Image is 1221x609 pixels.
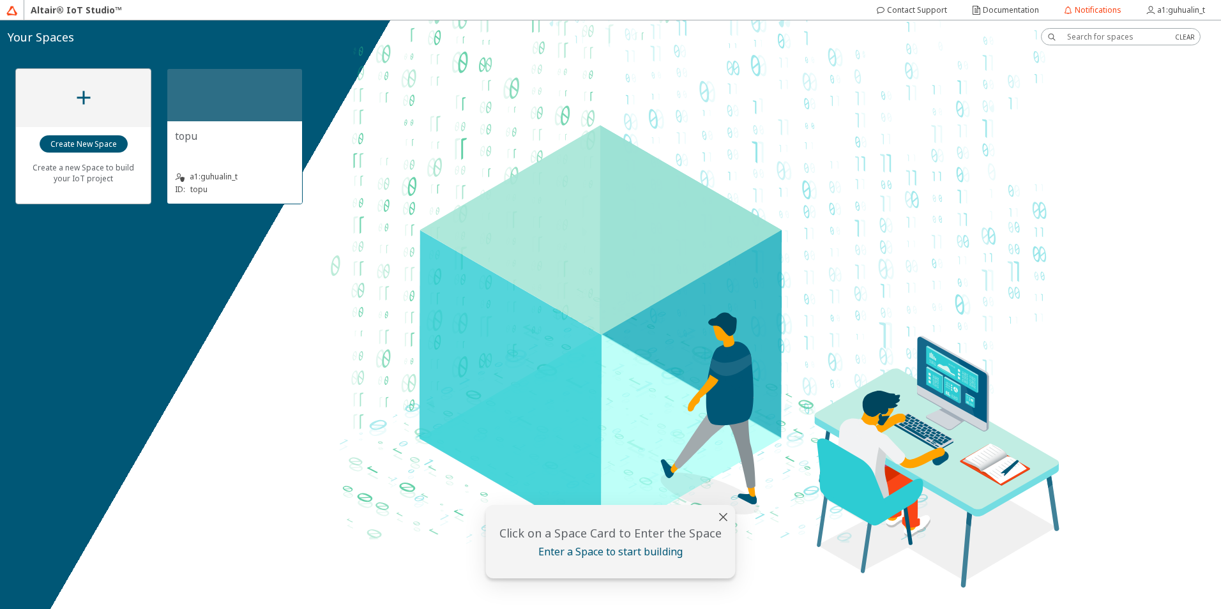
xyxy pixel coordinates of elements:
p: ID: [175,184,185,195]
unity-typography: Create a new Space to build your IoT project [24,153,143,192]
unity-typography: Click on a Space Card to Enter the Space [494,525,728,541]
unity-typography: Enter a Space to start building [494,545,728,559]
p: topu [190,184,208,195]
unity-typography: a1:guhualin_t [175,170,294,183]
unity-typography: topu [175,129,294,143]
